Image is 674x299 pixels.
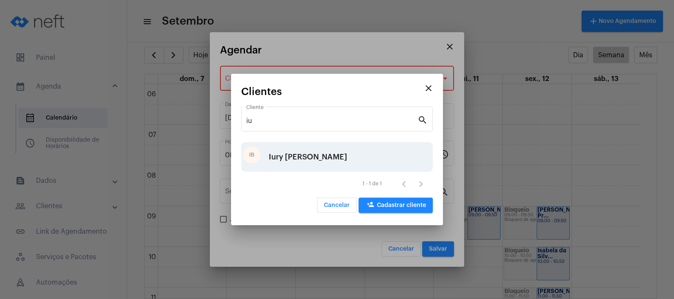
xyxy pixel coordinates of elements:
[246,117,418,125] input: Pesquisar cliente
[241,86,282,97] span: Clientes
[395,175,412,192] button: Página anterior
[317,198,356,213] button: Cancelar
[365,202,426,208] span: Cadastrar cliente
[324,202,350,208] span: Cancelar
[269,144,347,170] div: Iury [PERSON_NAME]
[418,115,428,125] mat-icon: search
[423,83,434,93] mat-icon: close
[365,201,376,211] mat-icon: person_add
[362,181,382,187] div: 1 - 1 de 1
[412,175,429,192] button: Próxima página
[359,198,433,213] button: Cadastrar cliente
[243,146,260,163] div: IB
